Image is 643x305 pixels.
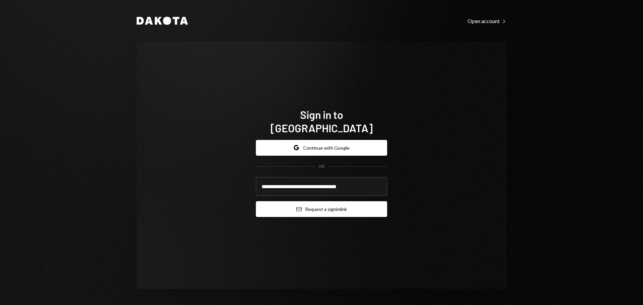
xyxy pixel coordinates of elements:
[256,201,387,217] button: Request a signinlink
[256,140,387,156] button: Continue with Google
[256,108,387,135] h1: Sign in to [GEOGRAPHIC_DATA]
[468,18,506,24] div: Open account
[319,164,325,169] div: OR
[468,17,506,24] a: Open account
